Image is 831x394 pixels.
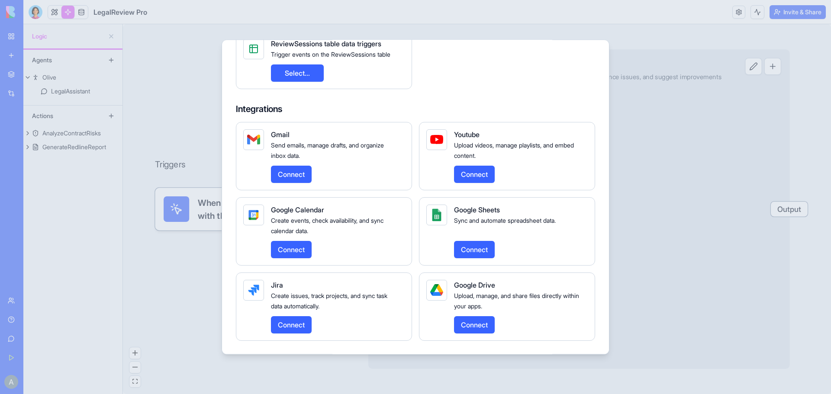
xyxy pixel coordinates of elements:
span: Create issues, track projects, and sync task data automatically. [271,291,387,309]
span: Upload, manage, and share files directly within your apps. [454,291,579,309]
span: Send emails, manage drafts, and organize inbox data. [271,141,384,159]
span: Youtube [454,130,480,138]
span: Create events, check availability, and sync calendar data. [271,216,383,234]
span: ReviewSessions table data triggers [271,39,381,48]
span: Google Drive [454,280,495,289]
button: Connect [454,165,495,183]
span: Trigger events on the ReviewSessions table [271,50,390,58]
button: Connect [454,316,495,333]
button: Connect [454,240,495,258]
button: Connect [271,165,312,183]
span: Google Sheets [454,205,500,214]
span: Google Calendar [271,205,324,214]
span: Jira [271,280,283,289]
button: Connect [271,316,312,333]
button: Connect [271,240,312,258]
span: Gmail [271,130,290,138]
span: Upload videos, manage playlists, and embed content. [454,141,574,159]
h4: Integrations [236,103,595,115]
span: Sync and automate spreadsheet data. [454,216,556,224]
button: Select... [271,64,324,81]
